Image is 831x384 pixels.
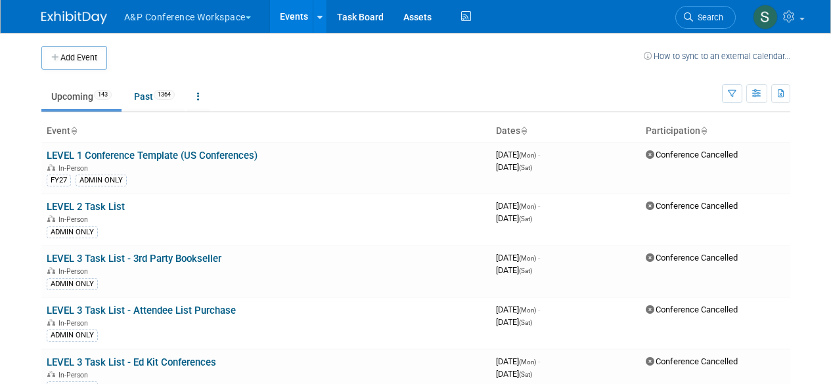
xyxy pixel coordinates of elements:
[58,267,92,276] span: In-Person
[496,253,540,263] span: [DATE]
[519,307,536,314] span: (Mon)
[519,215,532,223] span: (Sat)
[538,305,540,314] span: -
[646,201,738,211] span: Conference Cancelled
[47,175,71,186] div: FY27
[496,317,532,327] span: [DATE]
[496,150,540,160] span: [DATE]
[124,84,185,109] a: Past1364
[519,203,536,210] span: (Mon)
[644,51,790,61] a: How to sync to an external calendar...
[519,255,536,262] span: (Mon)
[496,356,540,366] span: [DATE]
[47,253,221,265] a: LEVEL 3 Task List - 3rd Party Bookseller
[646,356,738,366] span: Conference Cancelled
[76,175,127,186] div: ADMIN ONLY
[538,253,540,263] span: -
[58,164,92,173] span: In-Person
[496,305,540,314] span: [DATE]
[519,319,532,326] span: (Sat)
[538,356,540,366] span: -
[47,201,125,213] a: LEVEL 2 Task List
[47,278,98,290] div: ADMIN ONLY
[496,265,532,275] span: [DATE]
[538,150,540,160] span: -
[94,90,112,100] span: 143
[47,267,55,274] img: In-Person Event
[154,90,175,100] span: 1364
[491,120,640,142] th: Dates
[519,152,536,159] span: (Mon)
[47,305,236,316] a: LEVEL 3 Task List - Attendee List Purchase
[646,150,738,160] span: Conference Cancelled
[538,201,540,211] span: -
[700,125,707,136] a: Sort by Participation Type
[519,164,532,171] span: (Sat)
[70,125,77,136] a: Sort by Event Name
[640,120,790,142] th: Participation
[47,319,55,326] img: In-Person Event
[693,12,723,22] span: Search
[520,125,527,136] a: Sort by Start Date
[47,356,216,368] a: LEVEL 3 Task List - Ed Kit Conferences
[47,150,258,161] a: LEVEL 1 Conference Template (US Conferences)
[646,305,738,314] span: Conference Cancelled
[47,226,98,238] div: ADMIN ONLY
[41,46,107,70] button: Add Event
[58,371,92,379] span: In-Person
[496,213,532,223] span: [DATE]
[519,371,532,378] span: (Sat)
[58,215,92,224] span: In-Person
[675,6,736,29] a: Search
[519,358,536,366] span: (Mon)
[496,201,540,211] span: [DATE]
[41,11,107,24] img: ExhibitDay
[41,84,122,109] a: Upcoming143
[496,162,532,172] span: [DATE]
[58,319,92,328] span: In-Person
[41,120,491,142] th: Event
[519,267,532,274] span: (Sat)
[753,5,778,30] img: Stephanie Grace-Petinos
[47,215,55,222] img: In-Person Event
[496,369,532,379] span: [DATE]
[47,371,55,377] img: In-Person Event
[646,253,738,263] span: Conference Cancelled
[47,330,98,341] div: ADMIN ONLY
[47,164,55,171] img: In-Person Event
